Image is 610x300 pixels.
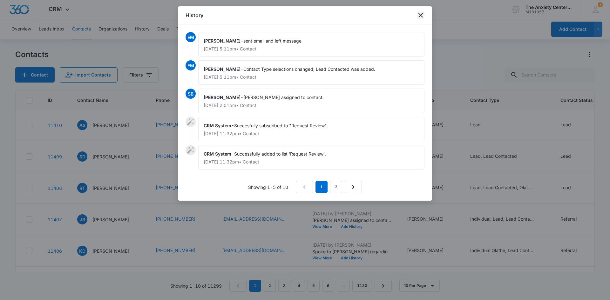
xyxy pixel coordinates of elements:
button: close [417,11,424,19]
span: CRM System [204,151,231,157]
span: [PERSON_NAME] [204,38,241,43]
span: Successfully added to list 'Request Review'. [234,151,326,157]
span: Contact Type selections changed; Lead Contacted was added. [243,66,375,72]
div: - [198,145,424,170]
nav: Pagination [296,181,362,193]
span: [PERSON_NAME] [204,95,241,100]
div: - [198,117,424,141]
div: - [198,32,424,57]
span: [PERSON_NAME] [204,66,241,72]
span: SB [186,89,196,99]
a: Page 2 [330,181,342,193]
span: [PERSON_NAME] assigned to contact. [243,95,324,100]
span: CRM System [204,123,231,128]
p: [DATE] 5:11pm • Contact [204,47,419,51]
p: [DATE] 11:32pm • Contact [204,160,419,164]
a: Next Page [345,181,362,193]
h1: History [186,11,203,19]
span: Succesfully subscribed to "Request Review". [234,123,328,128]
span: sent email and left message [243,38,302,43]
div: - [198,60,424,85]
p: [DATE] 2:01pm • Contact [204,103,419,108]
span: EM [186,60,196,70]
span: EM [186,32,196,42]
p: Showing 1-5 of 10 [248,184,288,190]
div: - [198,89,424,113]
p: [DATE] 5:11pm • Contact [204,75,419,79]
p: [DATE] 11:32pm • Contact [204,131,419,136]
em: 1 [315,181,328,193]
